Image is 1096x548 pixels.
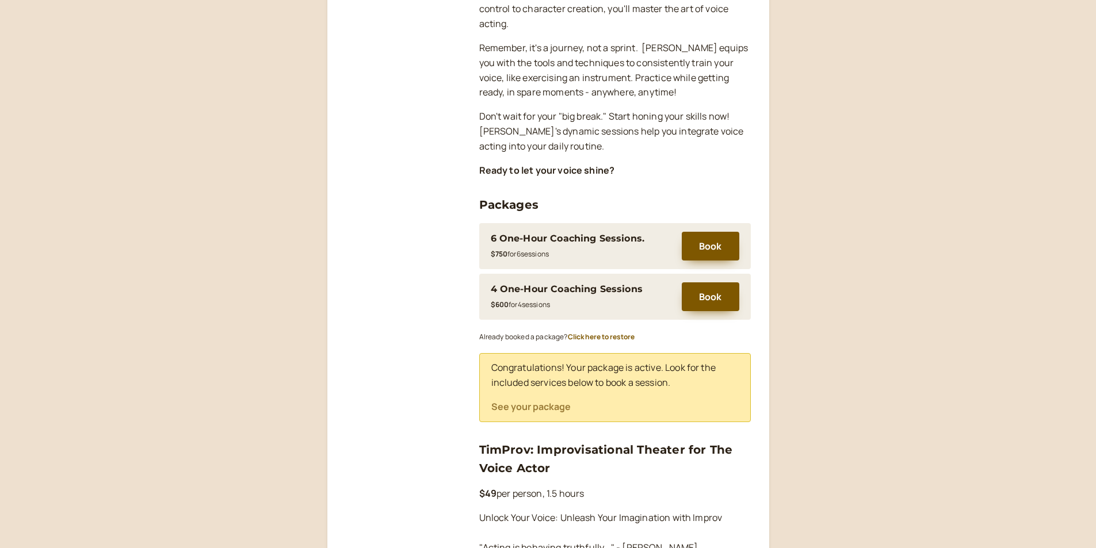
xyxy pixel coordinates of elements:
div: 4 One-Hour Coaching Sessions [491,282,643,297]
p: Remember, it's a journey, not a sprint. ‍ [PERSON_NAME] equips you with the tools and techniques ... [479,41,751,101]
small: for 6 session s [491,249,549,259]
p: Congratulations! Your package is active. Look for the included services below to book a session. [491,361,739,390]
strong: Ready to let your voice shine? [479,164,615,177]
button: See your package [491,401,571,412]
small: for 4 session s [491,300,551,309]
h3: Packages [479,196,751,214]
p: per person, 1.5 hours [479,486,751,501]
b: $750 [491,249,508,259]
button: Book [682,282,739,311]
small: Already booked a package? [479,332,635,342]
button: Click here to restore [568,333,635,341]
a: TimProv: Improvisational Theater for The Voice Actor [479,443,733,475]
div: 4 One-Hour Coaching Sessions$600for4sessions [491,282,670,312]
b: $49 [479,487,497,500]
b: $600 [491,300,509,309]
button: Book [682,232,739,260]
div: 6 One-Hour Coaching Sessions. [491,231,645,246]
div: 6 One-Hour Coaching Sessions.$750for6sessions [491,231,670,261]
p: Don't wait for your "big break." Start honing your skills now! [PERSON_NAME]'s dynamic sessions h... [479,109,751,154]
